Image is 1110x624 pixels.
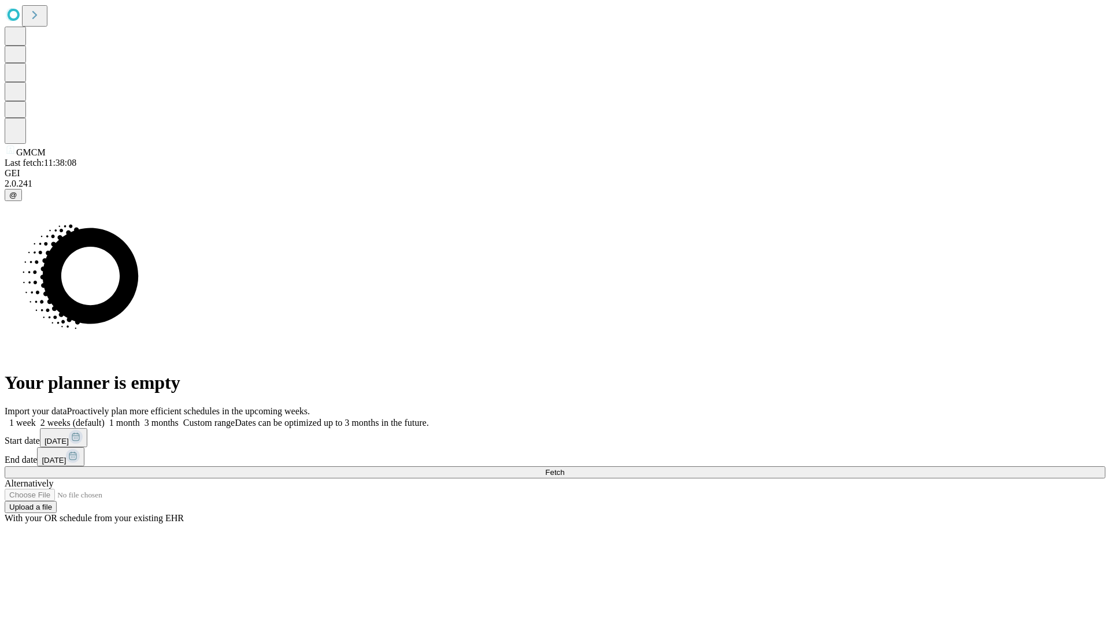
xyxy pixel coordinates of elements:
[37,447,84,466] button: [DATE]
[5,189,22,201] button: @
[5,466,1105,478] button: Fetch
[5,447,1105,466] div: End date
[5,158,76,168] span: Last fetch: 11:38:08
[5,513,184,523] span: With your OR schedule from your existing EHR
[109,418,140,428] span: 1 month
[16,147,46,157] span: GMCM
[183,418,235,428] span: Custom range
[5,372,1105,393] h1: Your planner is empty
[9,191,17,199] span: @
[40,418,105,428] span: 2 weeks (default)
[5,168,1105,179] div: GEI
[40,428,87,447] button: [DATE]
[5,501,57,513] button: Upload a file
[235,418,428,428] span: Dates can be optimized up to 3 months in the future.
[42,456,66,465] span: [DATE]
[5,406,67,416] span: Import your data
[9,418,36,428] span: 1 week
[545,468,564,477] span: Fetch
[5,179,1105,189] div: 2.0.241
[67,406,310,416] span: Proactively plan more efficient schedules in the upcoming weeks.
[145,418,179,428] span: 3 months
[45,437,69,445] span: [DATE]
[5,428,1105,447] div: Start date
[5,478,53,488] span: Alternatively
